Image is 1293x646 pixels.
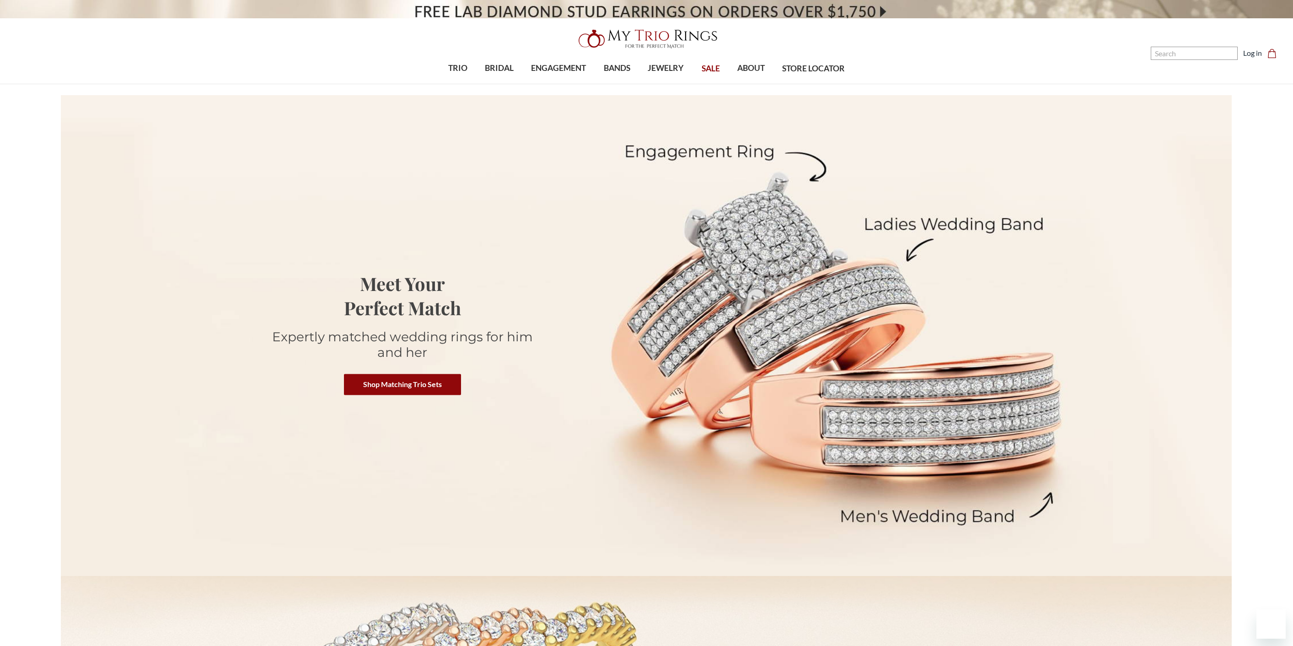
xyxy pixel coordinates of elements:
[440,54,476,83] a: TRIO
[661,83,671,84] button: submenu toggle
[773,54,853,84] a: STORE LOCATOR
[375,24,918,54] a: My Trio Rings
[639,54,692,83] a: JEWELRY
[1267,48,1282,59] a: Cart with 0 items
[782,63,845,75] span: STORE LOCATOR
[1243,48,1262,59] a: Log in
[612,83,622,84] button: submenu toggle
[476,54,522,83] a: BRIDAL
[574,24,720,54] img: My Trio Rings
[1256,609,1286,639] iframe: Button to launch messaging window
[453,83,462,84] button: submenu toggle
[554,83,563,84] button: submenu toggle
[448,62,467,74] span: TRIO
[531,62,586,74] span: ENGAGEMENT
[595,54,639,83] a: BANDS
[692,54,728,84] a: SALE
[702,63,720,75] span: SALE
[344,374,461,395] a: Shop Matching Trio Sets
[604,62,630,74] span: BANDS
[485,62,514,74] span: BRIDAL
[495,83,504,84] button: submenu toggle
[1151,47,1238,60] input: Search and use arrows or TAB to navigate results
[746,83,756,84] button: submenu toggle
[1267,49,1277,58] svg: cart.cart_preview
[729,54,773,83] a: ABOUT
[522,54,595,83] a: ENGAGEMENT
[648,62,684,74] span: JEWELRY
[737,62,765,74] span: ABOUT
